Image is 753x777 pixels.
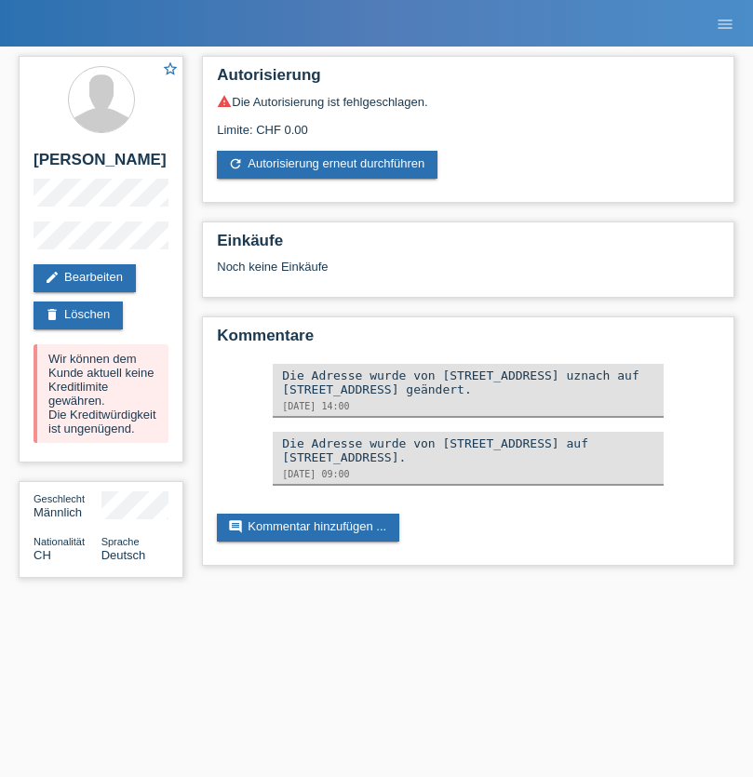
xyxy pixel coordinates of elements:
[217,327,719,355] h2: Kommentare
[217,232,719,260] h2: Einkäufe
[34,493,85,504] span: Geschlecht
[217,260,719,288] div: Noch keine Einkäufe
[706,18,744,29] a: menu
[101,536,140,547] span: Sprache
[101,548,146,562] span: Deutsch
[34,151,168,179] h2: [PERSON_NAME]
[282,368,654,396] div: Die Adresse wurde von [STREET_ADDRESS] uznach auf [STREET_ADDRESS] geändert.
[217,94,719,109] div: Die Autorisierung ist fehlgeschlagen.
[162,60,179,80] a: star_border
[217,514,399,542] a: commentKommentar hinzufügen ...
[217,109,719,137] div: Limite: CHF 0.00
[282,401,654,411] div: [DATE] 14:00
[34,491,101,519] div: Männlich
[162,60,179,77] i: star_border
[217,94,232,109] i: warning
[45,270,60,285] i: edit
[45,307,60,322] i: delete
[34,301,123,329] a: deleteLöschen
[282,436,654,464] div: Die Adresse wurde von [STREET_ADDRESS] auf [STREET_ADDRESS].
[34,344,168,443] div: Wir können dem Kunde aktuell keine Kreditlimite gewähren. Die Kreditwürdigkeit ist ungenügend.
[34,264,136,292] a: editBearbeiten
[217,151,437,179] a: refreshAutorisierung erneut durchführen
[282,469,654,479] div: [DATE] 09:00
[217,66,719,94] h2: Autorisierung
[34,548,51,562] span: Schweiz
[34,536,85,547] span: Nationalität
[716,15,734,33] i: menu
[228,519,243,534] i: comment
[228,156,243,171] i: refresh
